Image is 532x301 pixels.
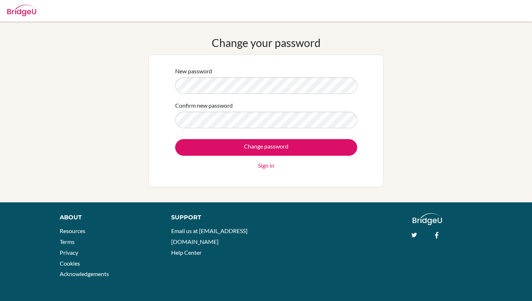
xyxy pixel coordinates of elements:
img: logo_white@2x-f4f0deed5e89b7ecb1c2cc34c3e3d731f90f0f143d5ea2071677605dd97b5244.png [413,213,442,225]
a: Email us at [EMAIL_ADDRESS][DOMAIN_NAME] [171,227,248,245]
a: Terms [60,238,75,245]
label: Confirm new password [175,101,233,110]
label: New password [175,67,212,76]
h1: Change your password [212,36,321,49]
a: Cookies [60,260,80,267]
img: Bridge-U [7,5,36,16]
a: Resources [60,227,85,234]
div: About [60,213,155,222]
div: Support [171,213,259,222]
a: Sign in [258,161,274,170]
a: Acknowledgements [60,270,109,277]
input: Change password [175,139,357,156]
a: Privacy [60,249,78,256]
a: Help Center [171,249,202,256]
